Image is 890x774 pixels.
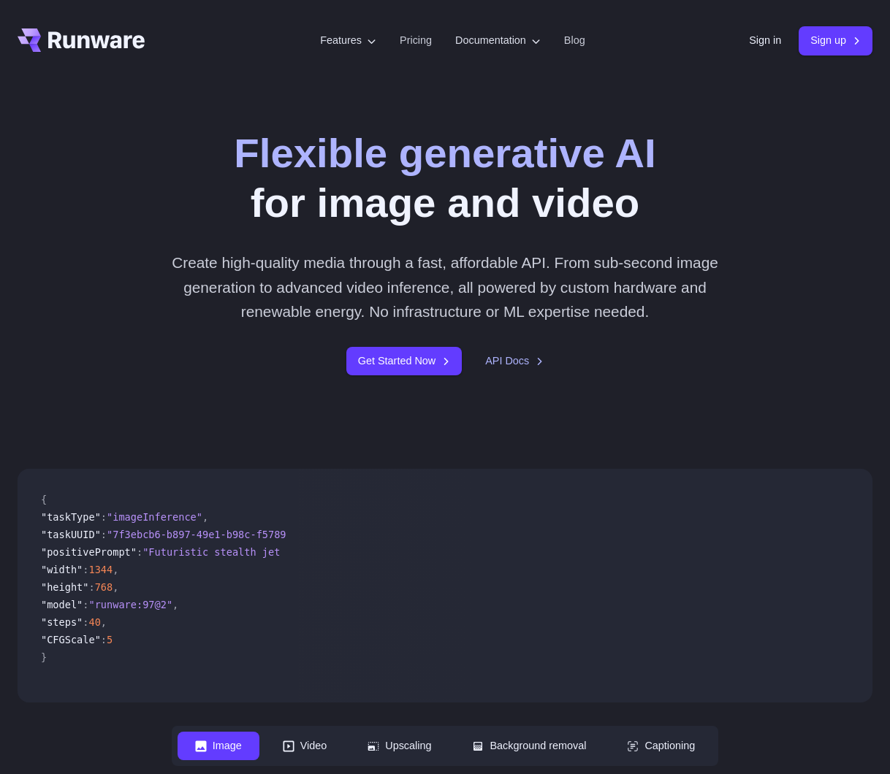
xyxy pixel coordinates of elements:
button: Upscaling [350,732,449,760]
a: Sign in [749,32,781,49]
span: , [113,564,118,575]
span: { [41,494,47,505]
label: Features [320,32,376,49]
a: Pricing [400,32,432,49]
span: "runware:97@2" [88,599,172,610]
span: : [101,511,107,523]
span: : [137,546,142,558]
span: : [83,616,88,628]
h1: for image and video [234,129,655,227]
span: "CFGScale" [41,634,101,645]
button: Video [265,732,345,760]
a: API Docs [485,353,544,369]
span: , [172,599,178,610]
a: Go to / [18,28,145,52]
span: : [83,599,88,610]
span: : [83,564,88,575]
span: "taskType" [41,511,101,523]
a: Sign up [799,26,872,55]
span: : [101,634,107,645]
span: 5 [107,634,113,645]
span: "model" [41,599,83,610]
span: , [101,616,107,628]
button: Background removal [454,732,604,760]
span: , [113,581,118,593]
span: "imageInference" [107,511,202,523]
a: Get Started Now [346,347,462,375]
span: "steps" [41,616,83,628]
span: "height" [41,581,88,593]
button: Captioning [609,732,712,760]
span: "width" [41,564,83,575]
span: "7f3ebcb6-b897-49e1-b98c-f5789d2d40d7" [107,529,334,540]
span: : [88,581,94,593]
strong: Flexible generative AI [234,130,655,176]
a: Blog [564,32,585,49]
span: 1344 [88,564,113,575]
span: 768 [95,581,113,593]
p: Create high-quality media through a fast, affordable API. From sub-second image generation to adv... [172,250,719,323]
span: "Futuristic stealth jet streaking through a neon-lit cityscape with glowing purple exhaust" [142,546,687,558]
span: "positivePrompt" [41,546,137,558]
span: , [202,511,208,523]
span: "taskUUID" [41,529,101,540]
span: 40 [88,616,100,628]
label: Documentation [455,32,541,49]
button: Image [178,732,259,760]
span: } [41,651,47,663]
span: : [101,529,107,540]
